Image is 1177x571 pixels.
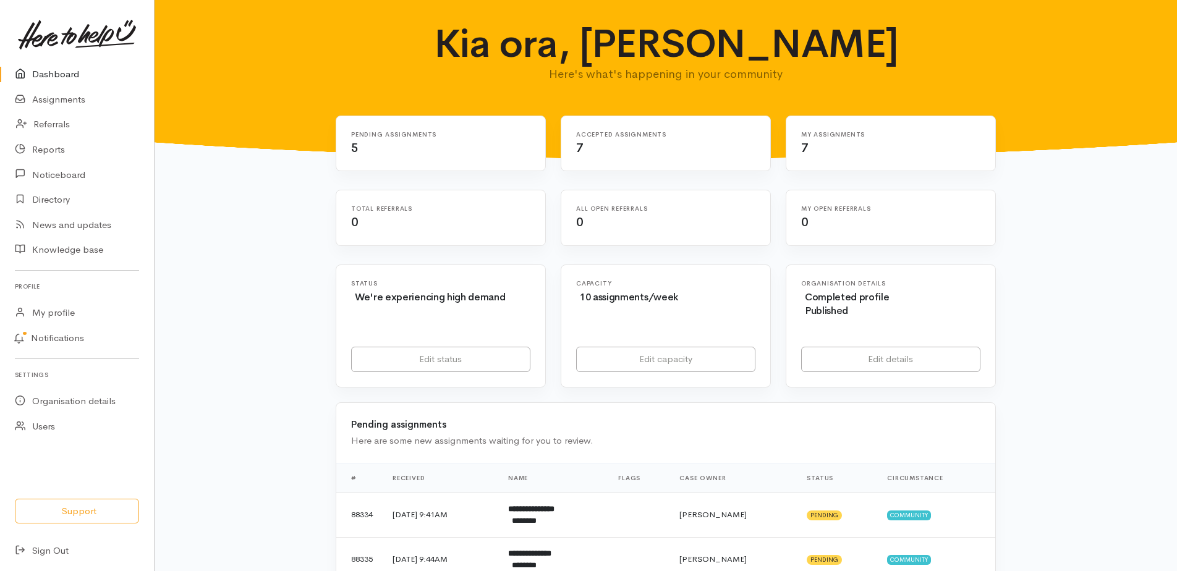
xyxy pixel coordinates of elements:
div: Here are some new assignments waiting for you to review. [351,434,980,448]
span: 5 [351,140,359,156]
span: 0 [351,214,359,230]
h6: Accepted assignments [576,131,741,138]
span: 0 [576,214,584,230]
h6: Profile [15,278,139,295]
a: Edit capacity [576,347,755,372]
th: Circumstance [877,463,995,493]
a: Edit details [801,347,980,372]
th: # [336,463,383,493]
span: Community [887,510,931,520]
th: Case Owner [669,463,797,493]
h1: Kia ora, [PERSON_NAME] [425,22,907,66]
th: Status [797,463,877,493]
th: Name [498,463,608,493]
span: 10 assignments/week [580,290,678,303]
h6: All open referrals [576,205,741,212]
span: 7 [576,140,584,156]
h6: My assignments [801,131,966,138]
span: Pending [807,555,842,565]
span: Published [805,304,848,317]
td: [DATE] 9:41AM [383,493,498,537]
span: Pending [807,510,842,520]
h6: Total referrals [351,205,516,212]
td: [PERSON_NAME] [669,493,797,537]
h6: My open referrals [801,205,966,212]
h6: Pending assignments [351,131,516,138]
span: Completed profile [805,290,890,303]
p: Here's what's happening in your community [425,66,907,83]
h6: Status [351,280,530,287]
span: 7 [801,140,809,156]
th: Received [383,463,498,493]
a: Edit status [351,347,530,372]
td: 88334 [336,493,383,537]
button: Support [15,499,139,524]
h6: Organisation Details [801,280,980,287]
span: Community [887,555,931,565]
span: 0 [801,214,809,230]
th: Flags [608,463,669,493]
h6: Capacity [576,280,755,287]
span: We're experiencing high demand [355,290,505,303]
h6: Settings [15,366,139,383]
b: Pending assignments [351,418,446,430]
